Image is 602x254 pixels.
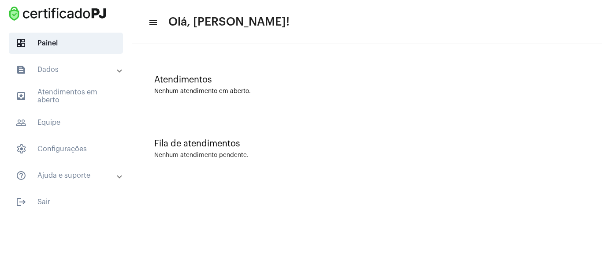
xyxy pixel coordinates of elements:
[9,191,123,213] span: Sair
[154,88,580,95] div: Nenhum atendimento em aberto.
[16,170,118,181] mat-panel-title: Ajuda e suporte
[5,59,132,80] mat-expansion-panel-header: sidenav iconDados
[154,152,249,159] div: Nenhum atendimento pendente.
[9,33,123,54] span: Painel
[16,197,26,207] mat-icon: sidenav icon
[9,112,123,133] span: Equipe
[16,38,26,49] span: sidenav icon
[168,15,290,29] span: Olá, [PERSON_NAME]!
[16,91,26,101] mat-icon: sidenav icon
[9,86,123,107] span: Atendimentos em aberto
[9,138,123,160] span: Configurações
[16,64,118,75] mat-panel-title: Dados
[5,165,132,186] mat-expansion-panel-header: sidenav iconAjuda e suporte
[7,4,108,23] img: fba4626d-73b5-6c3e-879c-9397d3eee438.png
[16,144,26,154] span: sidenav icon
[154,75,580,85] div: Atendimentos
[148,17,157,28] mat-icon: sidenav icon
[154,139,580,149] div: Fila de atendimentos
[16,117,26,128] mat-icon: sidenav icon
[16,64,26,75] mat-icon: sidenav icon
[16,170,26,181] mat-icon: sidenav icon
